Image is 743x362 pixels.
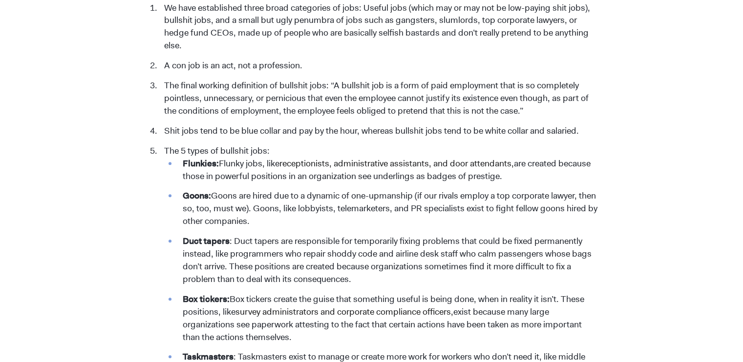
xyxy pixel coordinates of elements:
[183,158,219,169] strong: Flunkies:
[183,190,211,201] strong: Goons:
[279,158,514,169] span: receptionists, administrative assistants, and door attendants,
[159,60,597,72] li: A con job is an act, not a profession.
[178,235,597,286] li: : Duct tapers are responsible for temporarily fixing problems that could be fixed permanently ins...
[178,158,597,183] li: Flunky jobs, like are created because those in powerful positions in an organization see underlin...
[159,80,597,118] li: The final working definition of bullshit jobs: “A bullshit job is a form of paid employment that ...
[183,293,230,305] strong: Box tickers:
[235,306,453,318] span: survey administrators and corporate compliance officers,
[159,125,597,138] li: Shit jobs tend to be blue collar and pay by the hour, whereas bullshit jobs tend to be white coll...
[183,235,230,247] strong: Duct tapers
[178,190,597,228] li: Goons are hired due to a dynamic of one-upmanship (if our rivals employ a top corporate lawyer, t...
[178,293,597,344] li: Box tickers create the guise that something useful is being done, when in reality it isn’t. These...
[159,2,597,53] li: We have established three broad categories of jobs: Useful jobs (which may or may not be low-payi...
